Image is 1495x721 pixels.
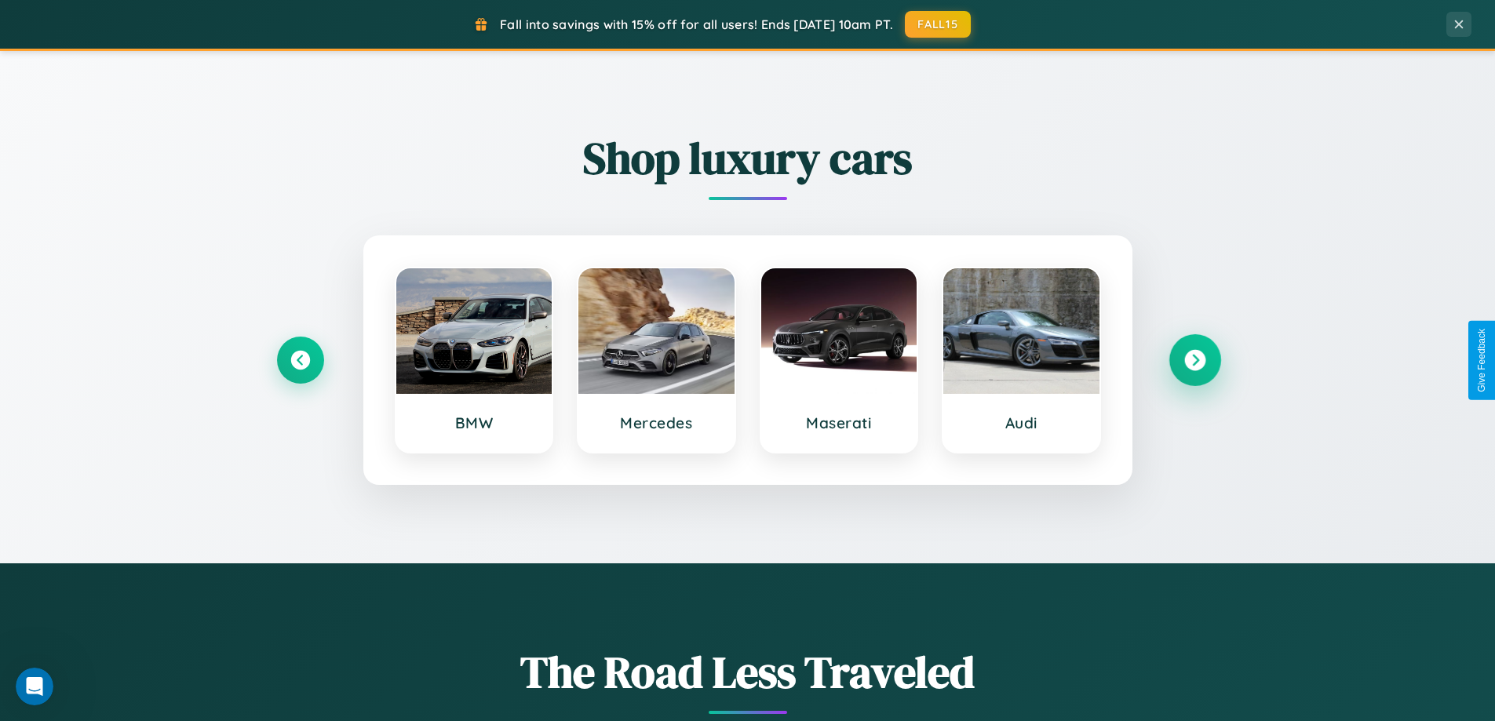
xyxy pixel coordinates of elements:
[412,413,537,432] h3: BMW
[500,16,893,32] span: Fall into savings with 15% off for all users! Ends [DATE] 10am PT.
[277,128,1219,188] h2: Shop luxury cars
[777,413,902,432] h3: Maserati
[277,642,1219,702] h1: The Road Less Traveled
[1476,329,1487,392] div: Give Feedback
[905,11,971,38] button: FALL15
[959,413,1084,432] h3: Audi
[594,413,719,432] h3: Mercedes
[16,668,53,705] iframe: Intercom live chat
